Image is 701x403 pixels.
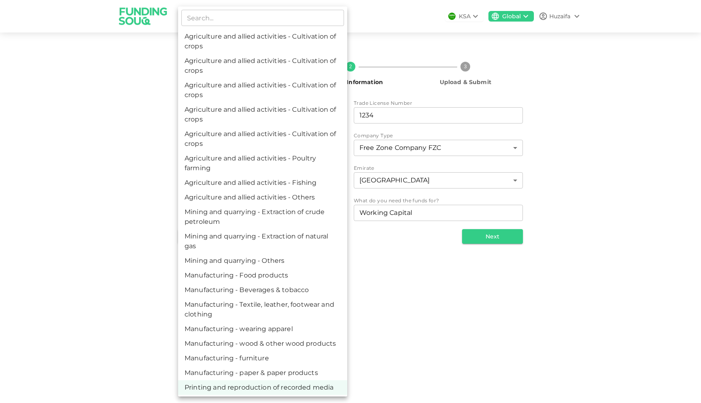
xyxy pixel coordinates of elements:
[178,229,347,253] li: Mining and quarrying - Extraction of natural gas
[178,268,347,283] li: Manufacturing - Food products
[178,366,347,380] li: Manufacturing - paper & paper products
[178,151,347,175] li: Agriculture and allied activities - Poultry farming
[178,351,347,366] li: Manufacturing - furniture
[178,322,347,336] li: Manufacturing - wearing apparel
[181,10,344,26] input: Search...
[178,336,347,351] li: Manufacturing - wood & other wood products
[178,253,347,268] li: Mining and quarrying - Others
[178,78,347,102] li: Agriculture and allied activities - Cultivation of crops
[178,190,347,205] li: Agriculture and allied activities - Others
[178,175,347,190] li: Agriculture and allied activities - Fishing
[178,127,347,151] li: Agriculture and allied activities - Cultivation of crops
[178,54,347,78] li: Agriculture and allied activities - Cultivation of crops
[178,297,347,322] li: Manufacturing - Textile, leather, footwear and clothing
[178,29,347,54] li: Agriculture and allied activities - Cultivation of crops
[178,205,347,229] li: Mining and quarrying - Extraction of crude petroleum
[178,102,347,127] li: Agriculture and allied activities - Cultivation of crops
[178,283,347,297] li: Manufacturing - Beverages & tobacco
[178,380,347,395] li: Printing and reproduction of recorded media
